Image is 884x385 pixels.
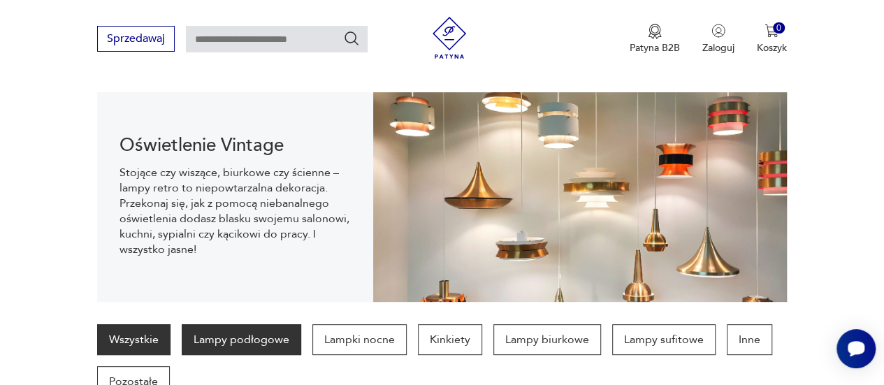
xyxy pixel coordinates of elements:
[773,22,785,34] div: 0
[702,41,734,55] p: Zaloguj
[702,24,734,55] button: Zaloguj
[711,24,725,38] img: Ikonka użytkownika
[373,92,787,302] img: Oświetlenie
[119,137,351,154] h1: Oświetlenie Vintage
[612,324,716,355] a: Lampy sufitowe
[97,324,171,355] a: Wszystkie
[836,329,876,368] iframe: Smartsupp widget button
[630,41,680,55] p: Patyna B2B
[630,24,680,55] button: Patyna B2B
[428,17,470,59] img: Patyna - sklep z meblami i dekoracjami vintage
[119,165,351,257] p: Stojące czy wiszące, biurkowe czy ścienne – lampy retro to niepowtarzalna dekoracja. Przekonaj si...
[757,24,787,55] button: 0Koszyk
[757,41,787,55] p: Koszyk
[418,324,482,355] a: Kinkiety
[343,30,360,47] button: Szukaj
[97,26,175,52] button: Sprzedawaj
[727,324,772,355] a: Inne
[182,324,301,355] a: Lampy podłogowe
[648,24,662,39] img: Ikona medalu
[97,35,175,45] a: Sprzedawaj
[630,24,680,55] a: Ikona medaluPatyna B2B
[493,324,601,355] a: Lampy biurkowe
[312,324,407,355] a: Lampki nocne
[765,24,778,38] img: Ikona koszyka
